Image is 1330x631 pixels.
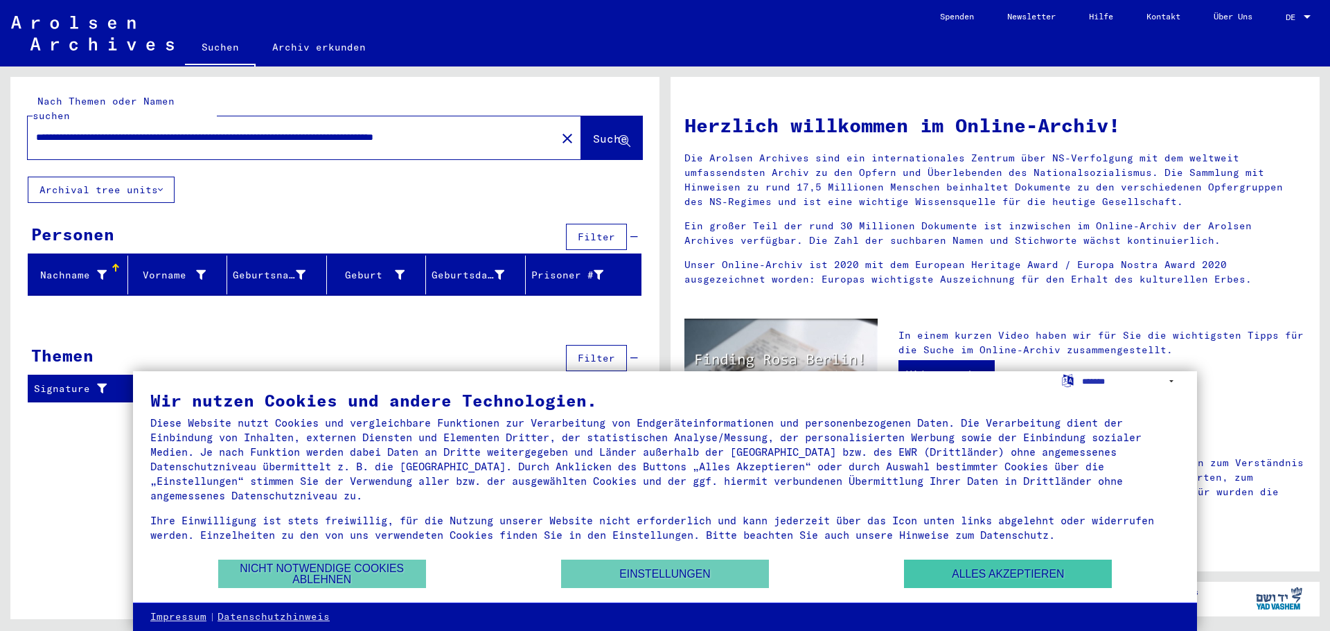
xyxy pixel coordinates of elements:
[684,319,878,424] img: video.jpg
[684,219,1306,248] p: Ein großer Teil der rund 30 Millionen Dokumente ist inzwischen im Online-Archiv der Arolsen Archi...
[684,111,1306,140] h1: Herzlich willkommen im Online-Archiv!
[218,560,426,588] button: Nicht notwendige Cookies ablehnen
[561,560,769,588] button: Einstellungen
[1286,12,1295,22] mat-select-trigger: DE
[134,264,227,286] div: Vorname
[31,343,94,368] div: Themen
[1253,581,1305,616] img: yv_logo.png
[31,222,114,247] div: Personen
[332,268,405,283] div: Geburt‏
[150,610,206,624] a: Impressum
[531,268,604,283] div: Prisoner #
[1061,373,1075,386] label: Sprache auswählen
[233,268,305,283] div: Geburtsname
[327,256,427,294] mat-header-cell: Geburt‏
[34,264,127,286] div: Nachname
[227,256,327,294] mat-header-cell: Geburtsname
[559,130,576,147] mat-icon: close
[904,560,1112,588] button: Alles akzeptieren
[898,360,995,388] a: Video ansehen
[684,151,1306,209] p: Die Arolsen Archives sind ein internationales Zentrum über NS-Verfolgung mit dem weltweit umfasse...
[566,224,627,250] button: Filter
[34,378,349,400] div: Signature
[684,258,1306,287] p: Unser Online-Archiv ist 2020 mit dem European Heritage Award / Europa Nostra Award 2020 ausgezeic...
[28,177,175,203] button: Archival tree units
[531,264,625,286] div: Prisoner #
[11,16,174,51] img: Arolsen_neg.svg
[233,264,326,286] div: Geburtsname
[432,264,525,286] div: Geburtsdatum
[28,256,128,294] mat-header-cell: Nachname
[581,116,642,159] button: Suche
[593,132,628,145] span: Suche
[134,268,206,283] div: Vorname
[256,30,382,64] a: Archiv erkunden
[578,352,615,364] span: Filter
[426,256,526,294] mat-header-cell: Geburtsdatum
[898,328,1306,357] p: In einem kurzen Video haben wir für Sie die wichtigsten Tipps für die Suche im Online-Archiv zusa...
[526,256,641,294] mat-header-cell: Prisoner #
[33,95,175,122] mat-label: Nach Themen oder Namen suchen
[150,392,1180,409] div: Wir nutzen Cookies und andere Technologien.
[578,231,615,243] span: Filter
[150,416,1180,503] div: Diese Website nutzt Cookies und vergleichbare Funktionen zur Verarbeitung von Endgeräteinformatio...
[566,345,627,371] button: Filter
[185,30,256,66] a: Suchen
[553,124,581,152] button: Clear
[150,513,1180,542] div: Ihre Einwilligung ist stets freiwillig, für die Nutzung unserer Website nicht erforderlich und ka...
[432,268,504,283] div: Geburtsdatum
[332,264,426,286] div: Geburt‏
[1082,371,1180,391] select: Sprache auswählen
[34,382,332,396] div: Signature
[34,268,107,283] div: Nachname
[128,256,228,294] mat-header-cell: Vorname
[218,610,330,624] a: Datenschutzhinweis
